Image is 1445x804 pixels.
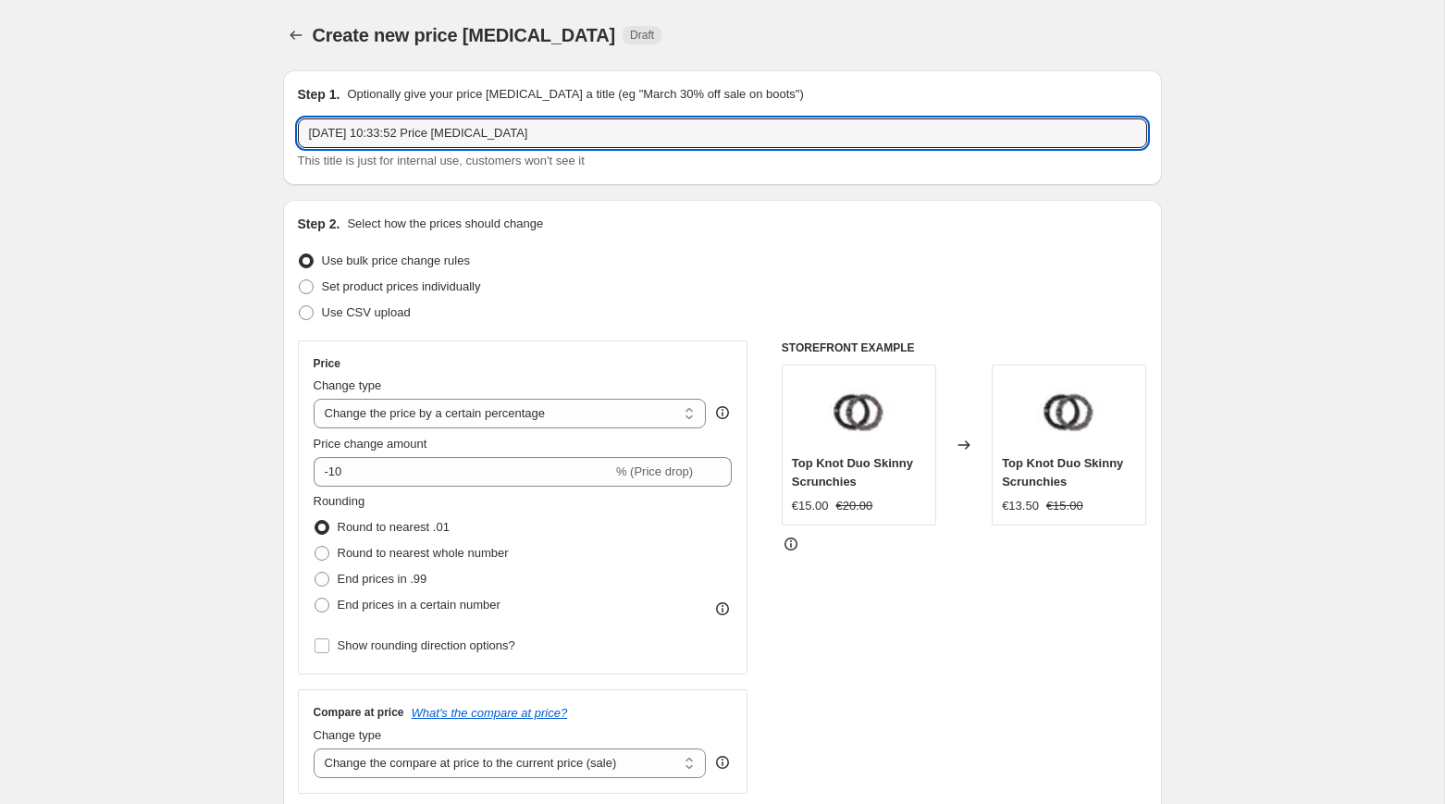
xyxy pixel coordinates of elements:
input: 30% off holiday sale [298,118,1147,148]
span: Change type [314,728,382,742]
img: SLIP_ScrunchieSKinny_TopKnotDuo_SHOTA_80x.jpg [1032,375,1106,449]
span: Top Knot Duo Skinny Scrunchies [792,456,913,489]
span: Price change amount [314,437,427,451]
div: help [713,403,732,422]
p: Select how the prices should change [347,215,543,233]
span: Draft [630,28,654,43]
button: Price change jobs [283,22,309,48]
div: €13.50 [1002,497,1039,515]
span: Top Knot Duo Skinny Scrunchies [1002,456,1123,489]
img: SLIP_ScrunchieSKinny_TopKnotDuo_SHOTA_80x.jpg [821,375,895,449]
span: Use bulk price change rules [322,254,470,267]
span: Show rounding direction options? [338,638,515,652]
div: €15.00 [792,497,829,515]
span: Create new price [MEDICAL_DATA] [313,25,616,45]
span: % (Price drop) [616,464,693,478]
span: Use CSV upload [322,305,411,319]
span: End prices in a certain number [338,598,500,612]
span: Change type [314,378,382,392]
h2: Step 1. [298,85,340,104]
span: This title is just for internal use, customers won't see it [298,154,585,167]
span: Set product prices individually [322,279,481,293]
h6: STOREFRONT EXAMPLE [782,340,1147,355]
strike: €15.00 [1046,497,1083,515]
h2: Step 2. [298,215,340,233]
button: What's the compare at price? [412,706,568,720]
p: Optionally give your price [MEDICAL_DATA] a title (eg "March 30% off sale on boots") [347,85,803,104]
strike: €20.00 [836,497,873,515]
h3: Price [314,356,340,371]
span: End prices in .99 [338,572,427,586]
span: Round to nearest whole number [338,546,509,560]
h3: Compare at price [314,705,404,720]
span: Round to nearest .01 [338,520,450,534]
input: -15 [314,457,612,487]
span: Rounding [314,494,365,508]
div: help [713,753,732,772]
